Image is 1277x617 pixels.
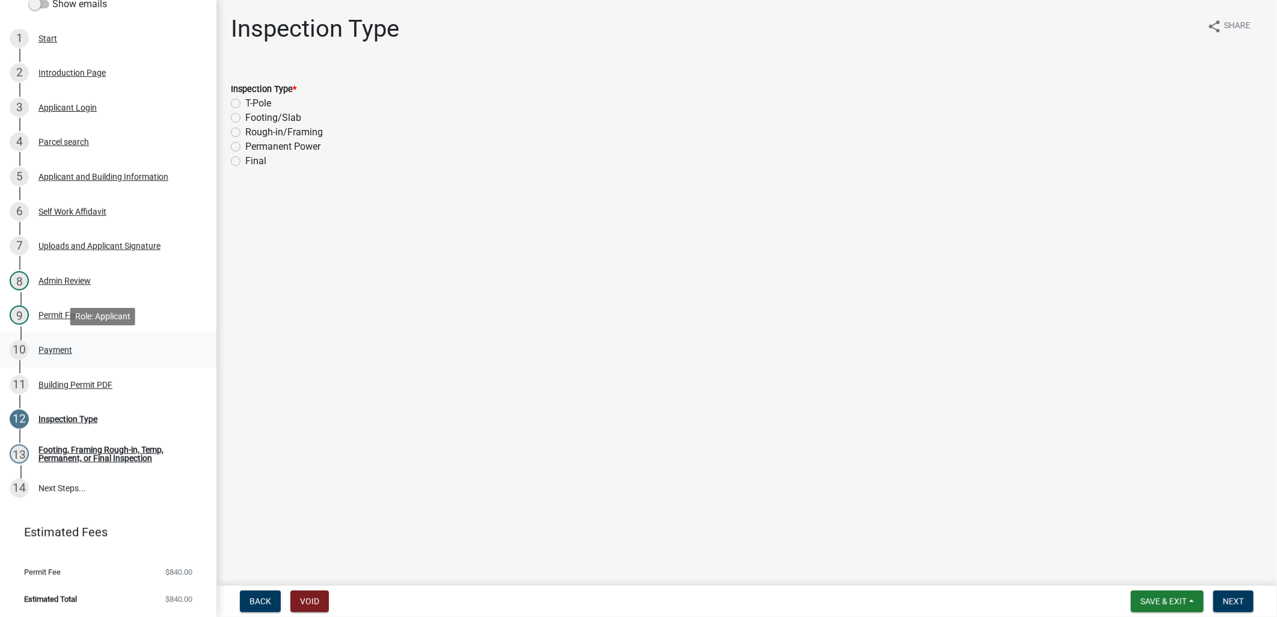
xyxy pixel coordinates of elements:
h1: Inspection Type [231,14,399,43]
div: 13 [10,444,29,464]
label: T-Pole [245,96,271,111]
div: 4 [10,132,29,152]
div: Footing, Framing Rough-in, Temp, Permanent, or Final Inspection [38,446,197,462]
button: Back [240,591,281,612]
div: 6 [10,202,29,221]
a: Estimated Fees [10,520,197,544]
div: Admin Review [38,277,91,285]
div: 10 [10,340,29,360]
span: Estimated Total [24,595,77,603]
div: Introduction Page [38,69,106,77]
div: 14 [10,479,29,498]
div: 11 [10,375,29,394]
div: 2 [10,63,29,82]
div: Payment [38,346,72,354]
label: Inspection Type [231,85,296,94]
label: Footing/Slab [245,111,301,125]
div: Applicant Login [38,103,97,112]
div: Building Permit PDF [38,381,112,389]
span: Back [250,597,271,606]
span: Next [1223,597,1244,606]
div: Applicant and Building Information [38,173,168,181]
div: Permit Fee [38,311,78,319]
div: Start [38,34,57,43]
div: 9 [10,305,29,325]
div: 8 [10,271,29,290]
span: Save & Exit [1141,597,1187,606]
div: Role: Applicant [70,308,135,325]
div: 1 [10,29,29,48]
label: Permanent Power [245,140,320,154]
div: 7 [10,236,29,256]
i: share [1207,19,1222,34]
div: Uploads and Applicant Signature [38,242,161,250]
div: 3 [10,98,29,117]
label: Rough-in/Framing [245,125,323,140]
button: Void [290,591,329,612]
div: Inspection Type [38,415,97,423]
div: 12 [10,410,29,429]
div: Parcel search [38,138,89,146]
span: Share [1224,19,1251,34]
button: shareShare [1198,14,1260,38]
span: $840.00 [165,568,192,576]
button: Save & Exit [1131,591,1204,612]
button: Next [1213,591,1254,612]
div: Self Work Affidavit [38,207,106,216]
span: $840.00 [165,595,192,603]
label: Final [245,154,266,168]
div: 5 [10,167,29,186]
span: Permit Fee [24,568,61,576]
